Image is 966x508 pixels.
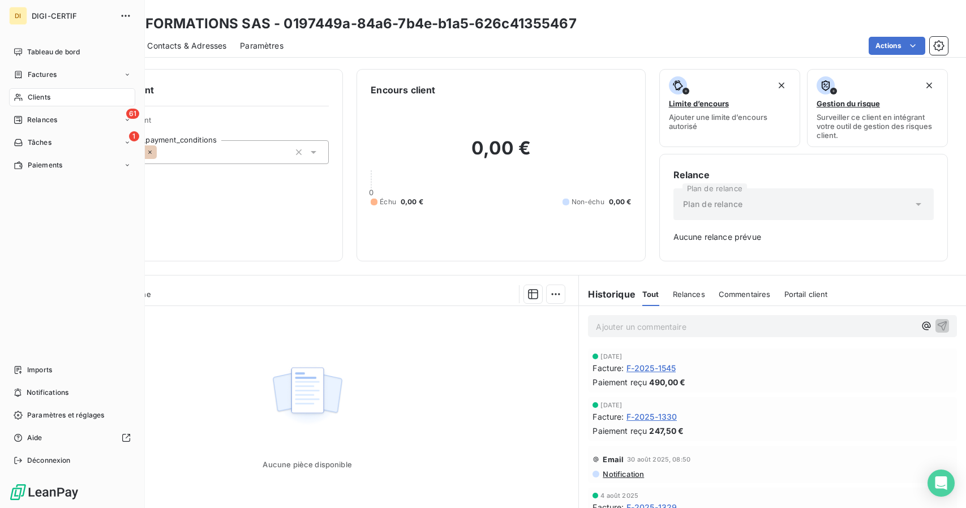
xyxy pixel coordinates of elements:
[602,470,644,479] span: Notification
[673,231,934,243] span: Aucune relance prévue
[9,429,135,447] a: Aide
[28,137,51,148] span: Tâches
[401,197,423,207] span: 0,00 €
[263,460,351,469] span: Aucune pièce disponible
[626,362,676,374] span: F-2025-1545
[9,483,79,501] img: Logo LeanPay
[673,168,934,182] h6: Relance
[147,40,226,51] span: Contacts & Adresses
[32,11,113,20] span: DIGI-CERTIF
[593,425,647,437] span: Paiement reçu
[27,115,57,125] span: Relances
[100,14,577,34] h3: CTMC FORMATIONS SAS - 0197449a-84a6-7b4e-b1a5-626c41355467
[91,115,329,131] span: Propriétés Client
[27,365,52,375] span: Imports
[673,290,705,299] span: Relances
[157,147,166,157] input: Ajouter une valeur
[27,410,104,420] span: Paramètres et réglages
[603,455,624,464] span: Email
[600,492,638,499] span: 4 août 2025
[642,290,659,299] span: Tout
[593,362,624,374] span: Facture :
[27,455,71,466] span: Déconnexion
[27,47,80,57] span: Tableau de bord
[380,197,396,207] span: Échu
[649,376,685,388] span: 490,00 €
[579,287,636,301] h6: Historique
[719,290,771,299] span: Commentaires
[683,199,742,210] span: Plan de relance
[371,137,631,171] h2: 0,00 €
[807,69,948,147] button: Gestion du risqueSurveiller ce client en intégrant votre outil de gestion des risques client.
[28,70,57,80] span: Factures
[369,188,373,197] span: 0
[126,109,139,119] span: 61
[626,411,677,423] span: F-2025-1330
[627,456,690,463] span: 30 août 2025, 08:50
[28,92,50,102] span: Clients
[784,290,828,299] span: Portail client
[27,433,42,443] span: Aide
[669,99,729,108] span: Limite d’encours
[271,361,344,431] img: Empty state
[9,7,27,25] div: DI
[593,376,647,388] span: Paiement reçu
[129,131,139,141] span: 1
[659,69,800,147] button: Limite d’encoursAjouter une limite d’encours autorisé
[609,197,632,207] span: 0,00 €
[371,83,435,97] h6: Encours client
[593,411,624,423] span: Facture :
[669,113,791,131] span: Ajouter une limite d’encours autorisé
[869,37,925,55] button: Actions
[600,402,622,408] span: [DATE]
[27,388,68,398] span: Notifications
[817,99,880,108] span: Gestion du risque
[68,83,329,97] h6: Informations client
[817,113,938,140] span: Surveiller ce client en intégrant votre outil de gestion des risques client.
[572,197,604,207] span: Non-échu
[928,470,955,497] div: Open Intercom Messenger
[28,160,62,170] span: Paiements
[600,353,622,360] span: [DATE]
[240,40,284,51] span: Paramètres
[649,425,684,437] span: 247,50 €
